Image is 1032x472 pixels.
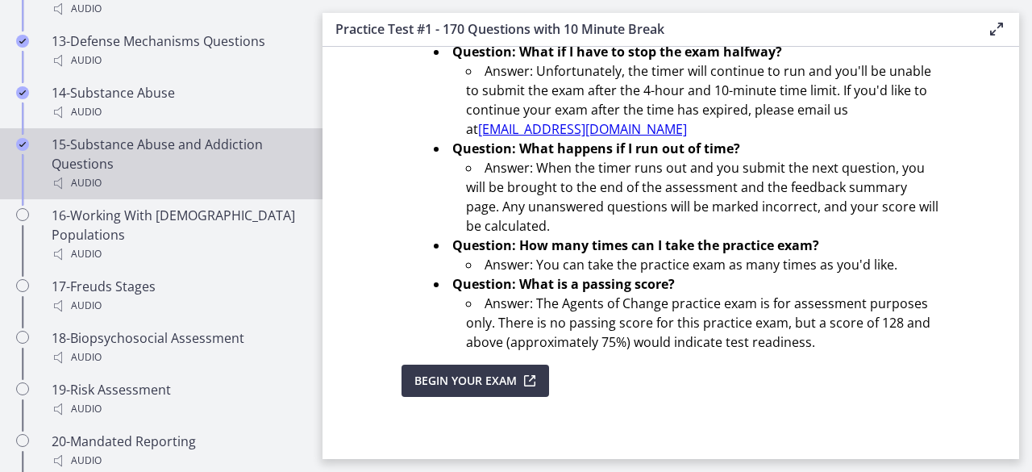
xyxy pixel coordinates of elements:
[478,120,687,138] a: [EMAIL_ADDRESS][DOMAIN_NAME]
[52,31,303,70] div: 13-Defense Mechanisms Questions
[52,51,303,70] div: Audio
[52,328,303,367] div: 18-Biopsychosocial Assessment
[335,19,961,39] h3: Practice Test #1 - 170 Questions with 10 Minute Break
[52,135,303,193] div: 15-Substance Abuse and Addiction Questions
[52,83,303,122] div: 14-Substance Abuse
[52,206,303,264] div: 16-Working With [DEMOGRAPHIC_DATA] Populations
[52,432,303,470] div: 20-Mandated Reporting
[52,244,303,264] div: Audio
[466,255,940,274] li: Answer: You can take the practice exam as many times as you'd like.
[52,451,303,470] div: Audio
[52,277,303,315] div: 17-Freuds Stages
[52,102,303,122] div: Audio
[52,399,303,419] div: Audio
[466,158,940,236] li: Answer: When the timer runs out and you submit the next question, you will be brought to the end ...
[466,294,940,352] li: Answer: The Agents of Change practice exam is for assessment purposes only. There is no passing s...
[52,380,303,419] div: 19-Risk Assessment
[52,348,303,367] div: Audio
[466,61,940,139] li: Answer: Unfortunately, the timer will continue to run and you'll be unable to submit the exam aft...
[452,43,782,61] strong: Question: What if I have to stop the exam halfway?
[402,365,549,397] button: Begin Your Exam
[16,86,29,99] i: Completed
[452,275,675,293] strong: Question: What is a passing score?
[414,371,517,391] span: Begin Your Exam
[16,138,29,151] i: Completed
[52,173,303,193] div: Audio
[452,236,819,254] strong: Question: How many times can I take the practice exam?
[16,35,29,48] i: Completed
[452,140,740,157] strong: Question: What happens if I run out of time?
[52,296,303,315] div: Audio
